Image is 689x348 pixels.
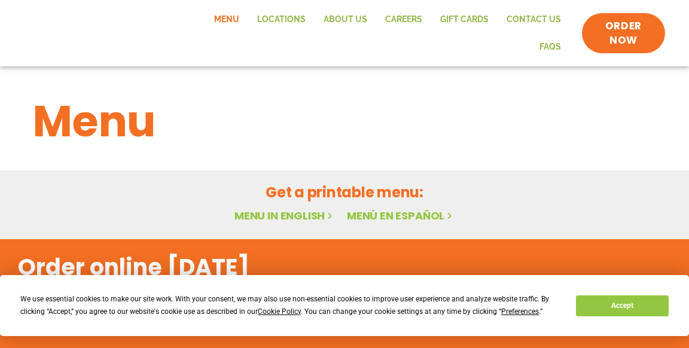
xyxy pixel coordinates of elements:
a: Menú en español [347,208,455,223]
a: Menu in English [234,208,335,223]
span: Preferences [501,307,539,316]
a: About Us [315,6,376,33]
button: Accept [576,295,668,316]
nav: Menu [200,6,569,60]
span: Cookie Policy [258,307,301,316]
a: Careers [376,6,431,33]
a: Menu [205,6,248,33]
h2: Get a printable menu: [33,182,656,203]
a: ORDER NOW [582,13,665,54]
h1: Menu [33,89,656,154]
a: Contact Us [498,6,570,33]
a: GIFT CARDS [431,6,498,33]
img: new-SAG-logo-768×292 [24,10,188,57]
div: We use essential cookies to make our site work. With your consent, we may also use non-essential ... [20,293,562,318]
span: ORDER NOW [594,19,653,48]
a: FAQs [531,33,570,61]
a: Locations [248,6,315,33]
h2: Order online [DATE] [18,252,249,282]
